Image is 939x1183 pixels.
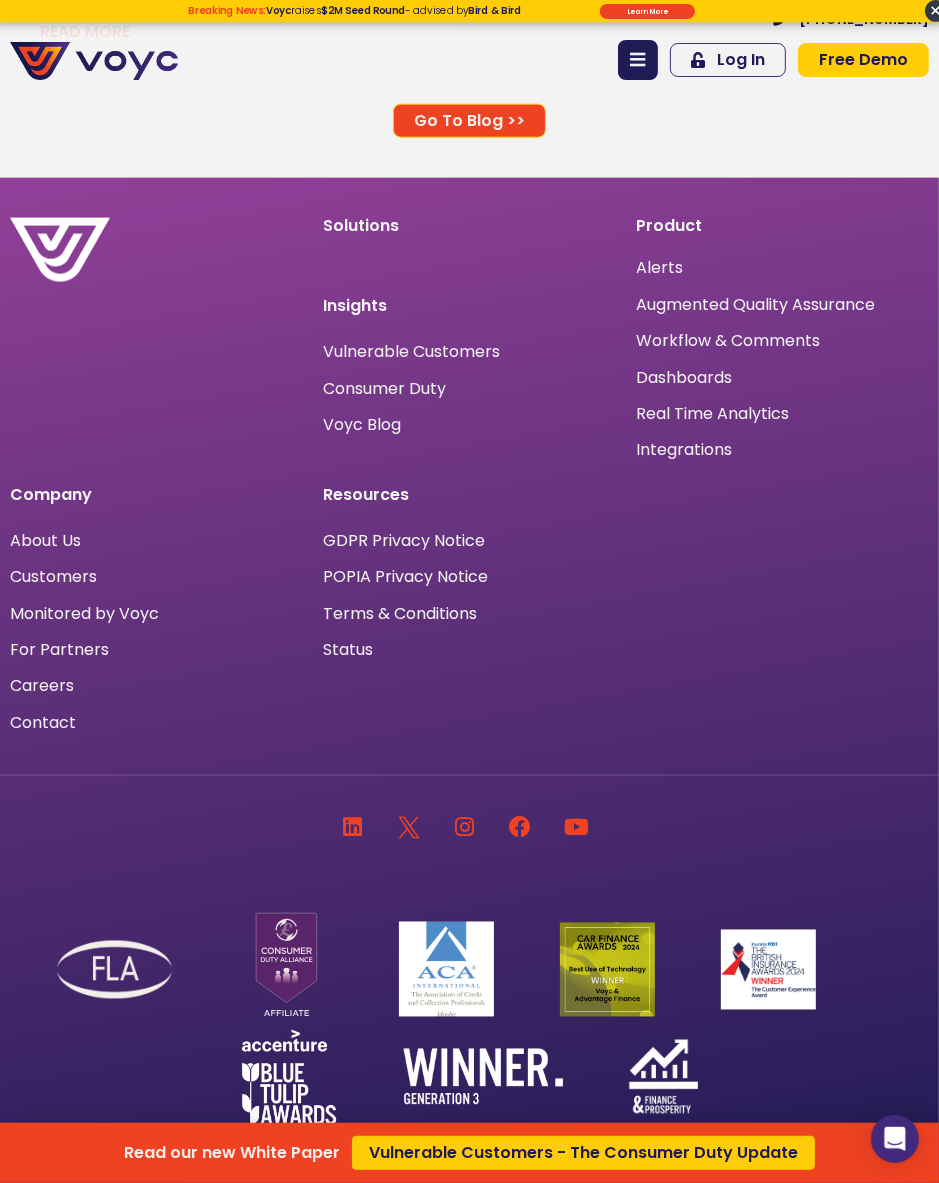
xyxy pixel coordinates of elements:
span: raises - advised by [265,3,520,17]
div: Breaking News: Voyc raises $2M Seed Round - advised by Bird & Bird [137,4,571,28]
div: Submit [599,4,694,19]
span: Job title [420,162,488,185]
strong: $2M Seed Round [321,3,405,17]
span: Phone [420,80,470,103]
strong: Breaking News: [188,3,266,17]
div: Open Intercom Messenger [871,1115,919,1163]
a: Privacy Policy [293,392,387,412]
strong: Voyc [265,3,290,17]
span: Vulnerable Customers - The Consumer Duty Update [369,1145,798,1161]
strong: Bird & Bird [468,3,521,17]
